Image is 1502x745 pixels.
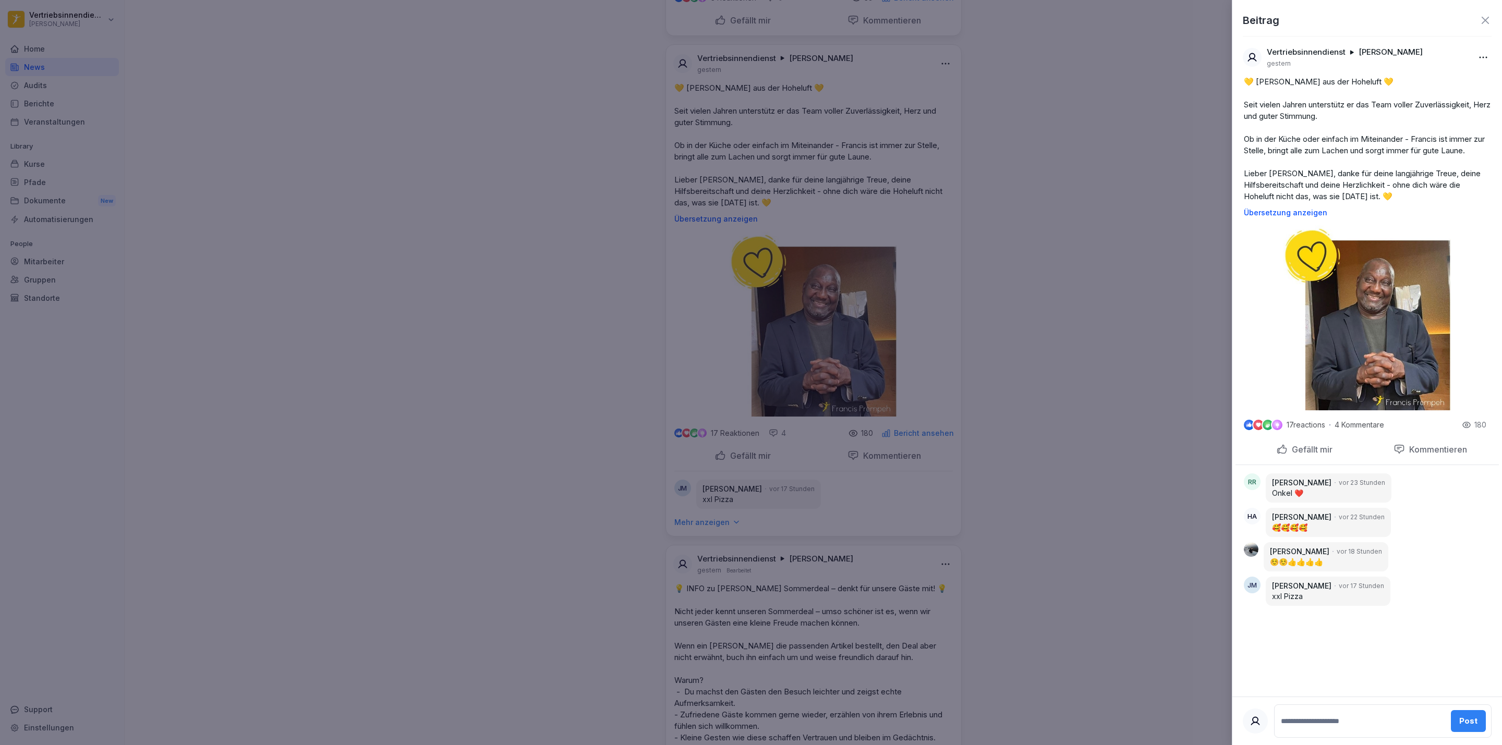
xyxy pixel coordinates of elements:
[1459,715,1477,727] div: Post
[1267,47,1346,57] p: Vertriebsinnendienst
[1339,512,1385,522] p: vor 22 Stunden
[1244,577,1261,593] div: JM
[1339,478,1385,487] p: vor 23 Stunden
[1272,512,1331,522] p: [PERSON_NAME]
[1359,47,1423,57] p: [PERSON_NAME]
[1283,225,1451,410] img: tzyzib99loz9o7yigwispgp7.png
[1287,421,1325,429] p: 17 reactions
[1337,547,1382,556] p: vor 18 Stunden
[1270,546,1329,557] p: [PERSON_NAME]
[1405,444,1467,455] p: Kommentieren
[1244,209,1491,217] p: Übersetzung anzeigen
[1244,76,1491,202] p: 💛 [PERSON_NAME] aus der Hoheluft 💛 Seit vielen Jahren unterstütz er das Team voller Zuverlässigke...
[1474,420,1486,430] p: 180
[1272,591,1384,602] p: xxl Pizza
[1272,488,1385,498] p: Onkel ❤️
[1272,522,1385,533] p: 🥰🥰🥰🥰
[1272,478,1331,488] p: [PERSON_NAME]
[1451,710,1486,732] button: Post
[1243,13,1279,28] p: Beitrag
[1244,473,1261,490] div: RR
[1339,581,1384,591] p: vor 17 Stunden
[1267,59,1291,68] p: gestern
[1244,508,1261,524] div: HA
[1288,444,1333,455] p: Gefällt mir
[1244,542,1258,557] img: jtwaew9038yv7dsb2zrap5ov.png
[1270,557,1382,567] p: ☺️☺️👍👍👍👍
[1335,421,1392,429] p: 4 Kommentare
[1272,581,1331,591] p: [PERSON_NAME]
